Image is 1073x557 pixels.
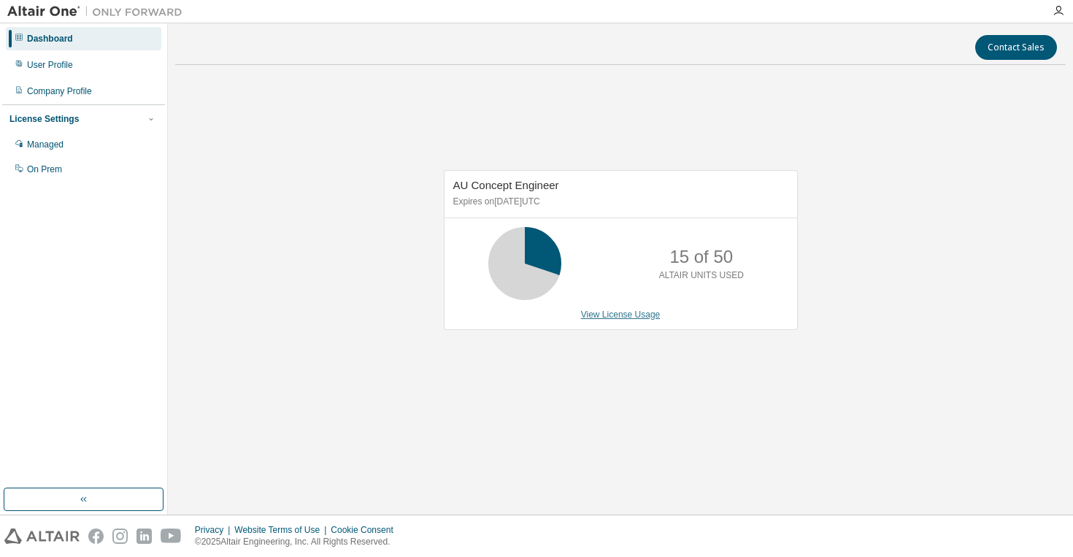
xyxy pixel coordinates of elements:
img: Altair One [7,4,190,19]
p: Expires on [DATE] UTC [453,196,785,208]
div: Dashboard [27,33,73,45]
div: Managed [27,139,64,150]
div: User Profile [27,59,73,71]
div: Company Profile [27,85,92,97]
button: Contact Sales [975,35,1057,60]
a: View License Usage [581,310,661,320]
img: youtube.svg [161,529,182,544]
div: License Settings [9,113,79,125]
div: Privacy [195,524,234,536]
p: 15 of 50 [669,245,733,269]
img: linkedin.svg [136,529,152,544]
img: instagram.svg [112,529,128,544]
span: AU Concept Engineer [453,179,559,191]
p: ALTAIR UNITS USED [659,269,744,282]
div: Website Terms of Use [234,524,331,536]
img: altair_logo.svg [4,529,80,544]
img: facebook.svg [88,529,104,544]
p: © 2025 Altair Engineering, Inc. All Rights Reserved. [195,536,402,548]
div: Cookie Consent [331,524,401,536]
div: On Prem [27,164,62,175]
